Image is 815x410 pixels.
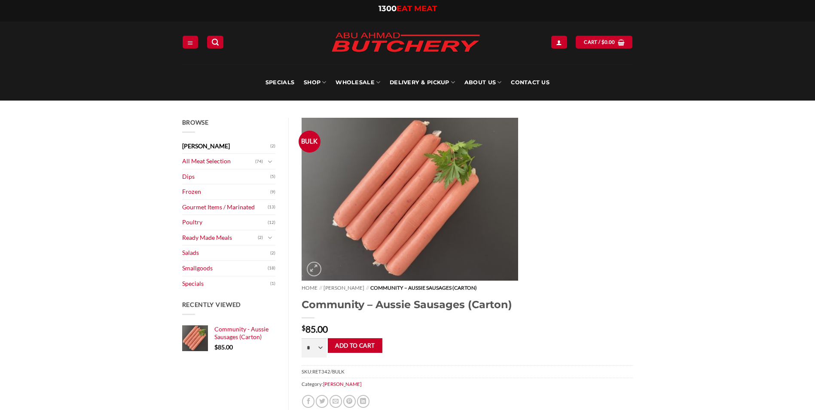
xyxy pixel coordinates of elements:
span: SKU: [302,365,633,378]
a: Dips [182,169,271,184]
span: Cart / [584,38,615,46]
a: Menu [183,36,198,48]
span: RET342/BULK [312,369,345,374]
a: View cart [576,36,632,48]
a: 1300EAT MEAT [379,4,437,13]
a: [PERSON_NAME] [323,381,361,387]
a: Specials [182,276,271,291]
a: About Us [464,64,501,101]
button: Toggle [265,157,275,166]
a: Search [207,36,223,48]
span: (74) [255,155,263,168]
a: Login [551,36,567,48]
button: Add to cart [328,338,382,353]
a: Contact Us [511,64,549,101]
bdi: 85.00 [302,324,328,334]
span: $ [601,38,604,46]
a: Share on LinkedIn [357,395,369,407]
h1: Community – Aussie Sausages (Carton) [302,298,633,311]
span: Community - Aussie Sausages (Carton) [214,325,269,340]
span: // [366,285,369,291]
span: // [319,285,322,291]
button: Toggle [265,233,275,242]
a: Zoom [307,262,321,276]
span: (12) [268,216,275,229]
a: Frozen [182,184,271,199]
a: All Meat Selection [182,154,256,169]
a: Email to a Friend [330,395,342,407]
span: (2) [270,140,275,153]
a: Community - Aussie Sausages (Carton) [214,325,276,341]
span: (2) [258,231,263,244]
a: Poultry [182,215,268,230]
a: [PERSON_NAME] [324,285,364,291]
img: Community - Aussie Sausages (Carton) [302,118,518,281]
span: (5) [270,170,275,183]
a: Ready Made Meals [182,230,258,245]
span: (9) [270,186,275,199]
span: EAT MEAT [397,4,437,13]
a: Smallgoods [182,261,268,276]
a: Delivery & Pickup [390,64,455,101]
a: Salads [182,245,271,260]
span: (18) [268,262,275,275]
span: Recently Viewed [182,301,241,308]
span: 1300 [379,4,397,13]
span: $ [214,343,218,351]
a: Gourmet Items / Marinated [182,200,268,215]
span: (13) [268,201,275,214]
span: Community – Aussie Sausages (Carton) [370,285,477,291]
img: Abu Ahmad Butchery [324,27,487,59]
a: Wholesale [336,64,380,101]
a: [PERSON_NAME] [182,139,271,154]
span: Category: [302,378,633,390]
span: (2) [270,247,275,260]
bdi: 85.00 [214,343,233,351]
bdi: 0.00 [601,39,615,45]
a: SHOP [304,64,326,101]
a: Home [302,285,317,291]
a: Share on Twitter [316,395,328,407]
span: $ [302,324,305,331]
span: (1) [270,277,275,290]
a: Pin on Pinterest [343,395,356,407]
a: Share on Facebook [302,395,314,407]
span: Browse [182,119,209,126]
a: Specials [266,64,294,101]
